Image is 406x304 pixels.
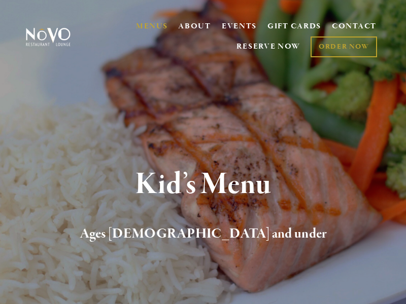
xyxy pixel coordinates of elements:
[332,17,377,36] a: CONTACT
[222,21,257,31] a: EVENTS
[24,27,72,47] img: Novo Restaurant &amp; Lounge
[36,223,371,245] h2: Ages [DEMOGRAPHIC_DATA] and under
[136,21,168,31] a: MENUS
[178,21,211,31] a: ABOUT
[267,17,321,36] a: GIFT CARDS
[36,168,371,201] h1: Kid’s Menu
[311,36,377,57] a: ORDER NOW
[236,37,300,56] a: RESERVE NOW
